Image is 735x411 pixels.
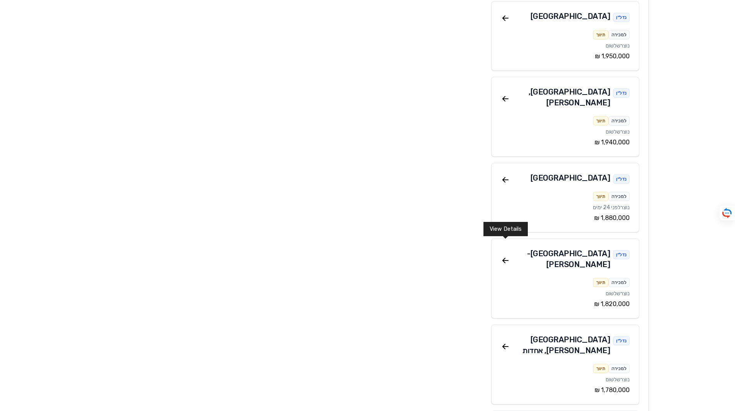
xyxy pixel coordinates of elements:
div: ‏1,940,000 ‏₪ [501,138,630,147]
span: נוצר שלשום [606,129,630,135]
div: למכירה [608,278,630,287]
div: [GEOGRAPHIC_DATA][PERSON_NAME] , אחדות [510,334,610,356]
div: ‏1,880,000 ‏₪ [501,213,630,223]
div: ‏1,950,000 ‏₪ [501,52,630,61]
span: נוצר שלשום [606,376,630,383]
div: [GEOGRAPHIC_DATA] [531,11,610,22]
div: תיווך [593,364,608,373]
div: ‏1,780,000 ‏₪ [501,386,630,395]
div: [GEOGRAPHIC_DATA] , [PERSON_NAME] [510,86,610,108]
span: נוצר לפני 24 ימים [593,204,630,211]
div: [GEOGRAPHIC_DATA] [531,173,610,184]
div: ‏1,820,000 ‏₪ [501,299,630,309]
div: [GEOGRAPHIC_DATA] - [PERSON_NAME] [510,248,610,270]
div: למכירה [608,192,630,201]
div: נדל״ן [613,250,630,259]
div: למכירה [608,116,630,125]
div: תיווך [593,192,608,201]
div: נדל״ן [613,336,630,345]
span: נוצר שלשום [606,290,630,297]
div: למכירה [608,30,630,39]
span: נוצר שלשום [606,42,630,49]
div: נדל״ן [613,174,630,184]
div: למכירה [608,364,630,373]
div: תיווך [593,278,608,287]
div: נדל״ן [613,88,630,98]
div: נדל״ן [613,13,630,22]
div: תיווך [593,116,608,125]
div: תיווך [593,30,608,39]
